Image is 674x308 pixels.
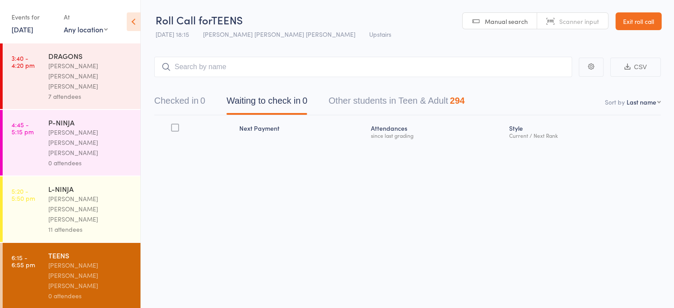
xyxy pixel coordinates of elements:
[48,250,133,260] div: TEENS
[154,91,205,115] button: Checked in0
[64,24,108,34] div: Any location
[48,117,133,127] div: P-NINJA
[203,30,355,39] span: [PERSON_NAME] [PERSON_NAME] [PERSON_NAME]
[506,119,661,143] div: Style
[48,194,133,224] div: [PERSON_NAME] [PERSON_NAME] [PERSON_NAME]
[48,91,133,101] div: 7 attendees
[616,12,662,30] a: Exit roll call
[12,24,33,34] a: [DATE]
[450,96,464,105] div: 294
[12,254,35,268] time: 6:15 - 6:55 pm
[48,127,133,158] div: [PERSON_NAME] [PERSON_NAME] [PERSON_NAME]
[627,97,656,106] div: Last name
[211,12,243,27] span: TEENS
[12,10,55,24] div: Events for
[156,12,211,27] span: Roll Call for
[3,110,140,175] a: 4:45 -5:15 pmP-NINJA[PERSON_NAME] [PERSON_NAME] [PERSON_NAME]0 attendees
[48,51,133,61] div: DRAGONS
[48,260,133,291] div: [PERSON_NAME] [PERSON_NAME] [PERSON_NAME]
[302,96,307,105] div: 0
[371,133,502,138] div: since last grading
[3,43,140,109] a: 3:40 -4:20 pmDRAGONS[PERSON_NAME] [PERSON_NAME] [PERSON_NAME]7 attendees
[48,224,133,234] div: 11 attendees
[154,57,572,77] input: Search by name
[64,10,108,24] div: At
[3,176,140,242] a: 5:20 -5:50 pmL-NINJA[PERSON_NAME] [PERSON_NAME] [PERSON_NAME]11 attendees
[200,96,205,105] div: 0
[12,55,35,69] time: 3:40 - 4:20 pm
[485,17,528,26] span: Manual search
[509,133,657,138] div: Current / Next Rank
[369,30,391,39] span: Upstairs
[610,58,661,77] button: CSV
[328,91,464,115] button: Other students in Teen & Adult294
[12,187,35,202] time: 5:20 - 5:50 pm
[367,119,505,143] div: Atten­dances
[48,158,133,168] div: 0 attendees
[48,184,133,194] div: L-NINJA
[559,17,599,26] span: Scanner input
[48,61,133,91] div: [PERSON_NAME] [PERSON_NAME] [PERSON_NAME]
[605,97,625,106] label: Sort by
[12,121,34,135] time: 4:45 - 5:15 pm
[156,30,189,39] span: [DATE] 18:15
[226,91,307,115] button: Waiting to check in0
[48,291,133,301] div: 0 attendees
[236,119,368,143] div: Next Payment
